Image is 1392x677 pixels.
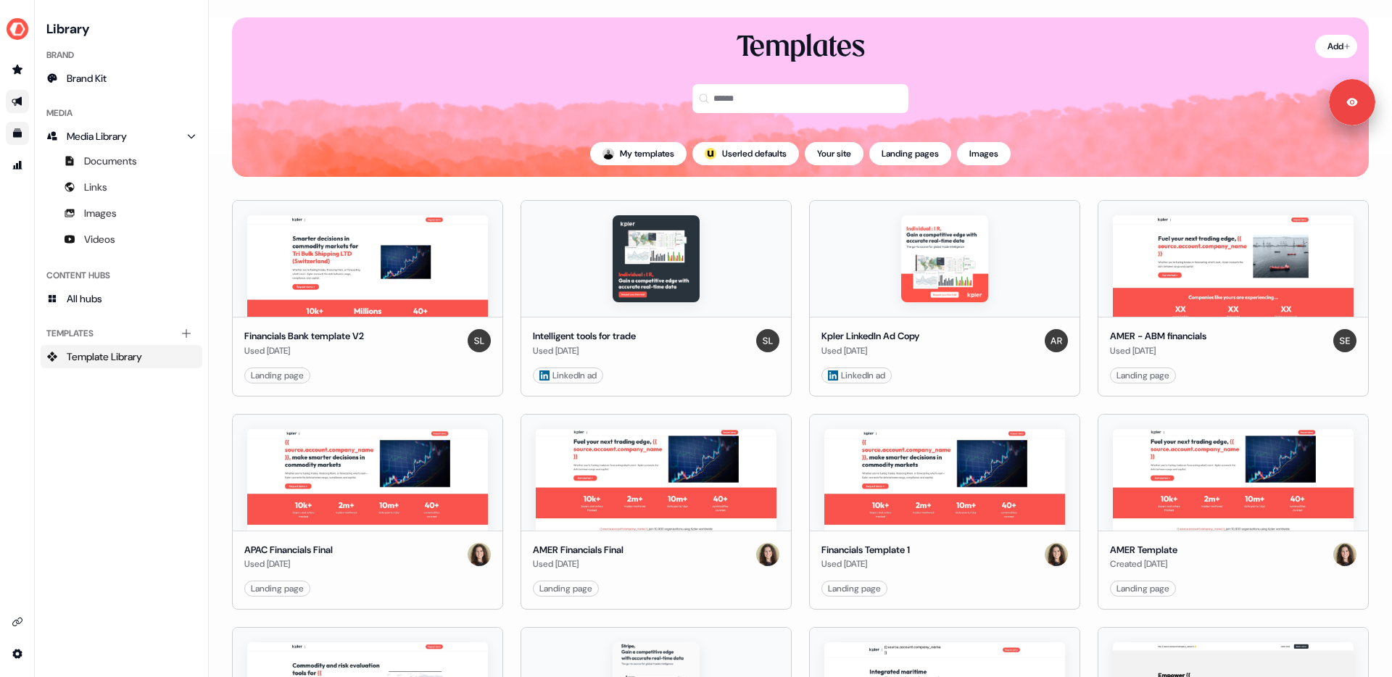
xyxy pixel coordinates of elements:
[41,101,202,125] div: Media
[1110,543,1177,557] div: AMER Template
[1333,543,1356,566] img: Alexandra
[468,329,491,352] img: Shi Jia
[809,414,1080,610] button: Financials Template 1Financials Template 1Used [DATE]AlexandraLanding page
[6,154,29,177] a: Go to attribution
[869,142,951,165] button: Landing pages
[521,200,792,396] button: Intelligent tools for tradeIntelligent tools for tradeUsed [DATE]Shi Jia LinkedIn ad
[1110,557,1177,571] div: Created [DATE]
[533,557,623,571] div: Used [DATE]
[84,180,107,194] span: Links
[1045,329,1068,352] img: Aleksandra
[756,543,779,566] img: Alexandra
[41,67,202,90] a: Brand Kit
[244,543,333,557] div: APAC Financials Final
[692,142,799,165] button: userled logo;Userled defaults
[1113,215,1354,317] img: AMER - ABM financials
[805,142,863,165] button: Your site
[41,228,202,251] a: Videos
[957,142,1011,165] button: Images
[1110,329,1206,344] div: AMER - ABM financials
[602,148,614,159] img: Alexandros
[84,154,137,168] span: Documents
[41,125,202,148] a: Media Library
[1098,200,1369,396] button: AMER - ABM financialsAMER - ABM financialsUsed [DATE]SabastianLanding page
[828,581,881,596] div: Landing page
[41,43,202,67] div: Brand
[1113,429,1354,531] img: AMER Template
[244,557,333,571] div: Used [DATE]
[533,344,636,358] div: Used [DATE]
[901,215,988,302] img: Kpler LinkedIn Ad Copy
[6,642,29,665] a: Go to integrations
[251,581,304,596] div: Landing page
[251,368,304,383] div: Landing page
[1116,368,1169,383] div: Landing page
[821,344,919,358] div: Used [DATE]
[824,429,1065,531] img: Financials Template 1
[247,215,488,317] img: Financials Bank template V2
[41,345,202,368] a: Template Library
[247,429,488,531] img: APAC Financials Final
[705,148,716,159] img: userled logo
[613,215,700,302] img: Intelligent tools for trade
[539,581,592,596] div: Landing page
[1333,329,1356,352] img: Sabastian
[244,344,364,358] div: Used [DATE]
[533,543,623,557] div: AMER Financials Final
[1045,543,1068,566] img: Alexandra
[6,610,29,634] a: Go to integrations
[705,148,716,159] div: ;
[6,122,29,145] a: Go to templates
[232,414,503,610] button: APAC Financials FinalAPAC Financials FinalUsed [DATE]AlexandraLanding page
[41,175,202,199] a: Links
[1116,581,1169,596] div: Landing page
[67,349,142,364] span: Template Library
[84,232,115,246] span: Videos
[521,414,792,610] button: AMER Financials FinalAMER Financials FinalUsed [DATE]AlexandraLanding page
[828,368,885,383] div: LinkedIn ad
[41,202,202,225] a: Images
[67,291,102,306] span: All hubs
[821,543,910,557] div: Financials Template 1
[536,429,776,531] img: AMER Financials Final
[756,329,779,352] img: Shi Jia
[41,149,202,173] a: Documents
[1110,344,1206,358] div: Used [DATE]
[41,17,202,38] h3: Library
[41,322,202,345] div: Templates
[244,329,364,344] div: Financials Bank template V2
[590,142,687,165] button: My templates
[809,200,1080,396] button: Kpler LinkedIn Ad CopyKpler LinkedIn Ad CopyUsed [DATE]Aleksandra LinkedIn ad
[67,71,107,86] span: Brand Kit
[6,58,29,81] a: Go to prospects
[84,206,117,220] span: Images
[533,329,636,344] div: Intelligent tools for trade
[1315,35,1357,58] button: Add
[1098,414,1369,610] button: AMER TemplateAMER TemplateCreated [DATE]AlexandraLanding page
[468,543,491,566] img: Alexandra
[6,90,29,113] a: Go to outbound experience
[232,200,503,396] button: Financials Bank template V2Financials Bank template V2Used [DATE]Shi JiaLanding page
[737,29,865,67] div: Templates
[539,368,597,383] div: LinkedIn ad
[821,329,919,344] div: Kpler LinkedIn Ad Copy
[821,557,910,571] div: Used [DATE]
[67,129,127,144] span: Media Library
[41,287,202,310] a: All hubs
[41,264,202,287] div: Content Hubs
